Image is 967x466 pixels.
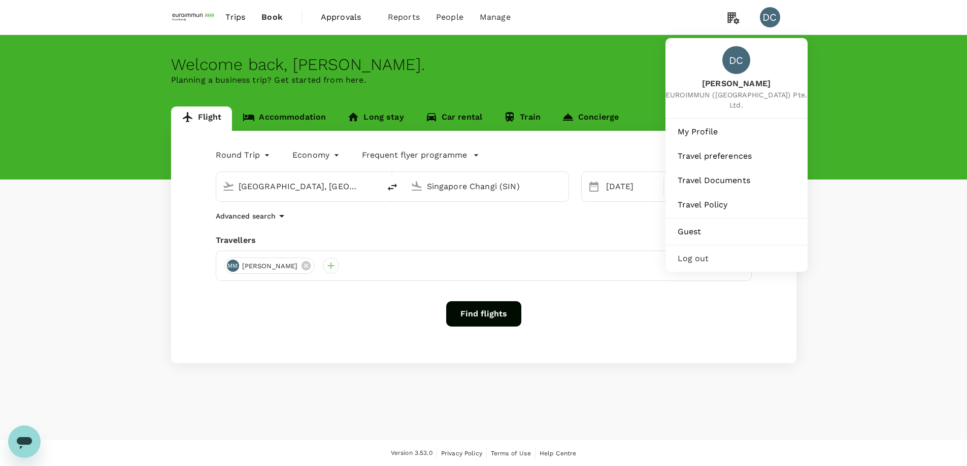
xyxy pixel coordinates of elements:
[670,145,804,167] a: Travel preferences
[491,448,531,459] a: Terms of Use
[239,178,359,194] input: Depart from
[670,194,804,216] a: Travel Policy
[171,6,218,28] img: EUROIMMUN (South East Asia) Pte. Ltd.
[415,106,493,131] a: Car rental
[225,11,245,23] span: Trips
[678,226,795,238] span: Guest
[441,448,482,459] a: Privacy Policy
[722,46,750,74] div: DC
[362,149,467,161] p: Frequent flyer programme
[561,185,563,187] button: Open
[602,176,661,197] div: [DATE]
[236,261,304,271] span: [PERSON_NAME]
[493,106,551,131] a: Train
[362,149,479,161] button: Frequent flyer programme
[665,78,808,90] span: [PERSON_NAME]
[446,301,521,327] button: Find flights
[8,425,41,458] iframe: Button to launch messaging window
[292,147,342,163] div: Economy
[321,11,372,23] span: Approvals
[171,55,796,74] div: Welcome back , [PERSON_NAME] .
[670,221,804,243] a: Guest
[216,147,273,163] div: Round Trip
[670,169,804,192] a: Travel Documents
[491,450,531,457] span: Terms of Use
[261,11,283,23] span: Book
[232,106,337,131] a: Accommodation
[380,175,405,199] button: delete
[760,7,780,27] div: DC
[678,253,795,265] span: Log out
[171,106,232,131] a: Flight
[678,150,795,162] span: Travel preferences
[227,260,239,272] div: MM
[388,11,420,23] span: Reports
[540,450,577,457] span: Help Centre
[216,234,752,246] div: Travellers
[678,174,795,187] span: Travel Documents
[373,185,375,187] button: Open
[224,258,315,274] div: MM[PERSON_NAME]
[441,450,482,457] span: Privacy Policy
[391,448,432,458] span: Version 3.53.0
[670,121,804,143] a: My Profile
[436,11,463,23] span: People
[678,199,795,211] span: Travel Policy
[427,178,547,194] input: Going to
[678,126,795,138] span: My Profile
[216,210,288,222] button: Advanced search
[670,247,804,270] div: Log out
[216,211,276,221] p: Advanced search
[171,74,796,86] p: Planning a business trip? Get started from here.
[551,106,629,131] a: Concierge
[665,90,808,110] span: EUROIMMUN ([GEOGRAPHIC_DATA]) Pte. Ltd.
[337,106,414,131] a: Long stay
[480,11,511,23] span: Manage
[540,448,577,459] a: Help Centre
